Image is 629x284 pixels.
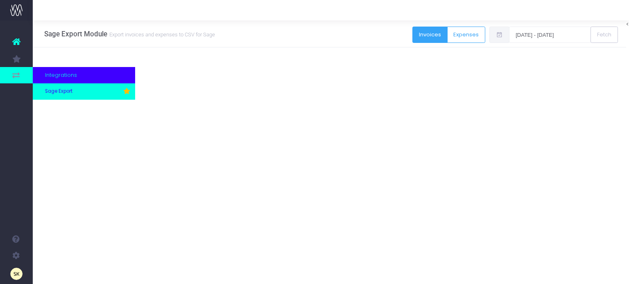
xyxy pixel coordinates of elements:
button: Fetch [591,27,618,43]
small: Export invoices and expenses to CSV for Sage [107,30,215,38]
span: Sage Export [45,88,72,95]
h3: Sage Export Module [44,30,215,38]
button: Expenses [447,27,486,43]
a: Sage Export [33,83,135,100]
div: Button group [412,27,486,45]
button: Invoices [412,27,448,43]
input: Select date range [509,27,591,43]
img: images/default_profile_image.png [10,268,23,280]
span: Integrations [45,71,77,79]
